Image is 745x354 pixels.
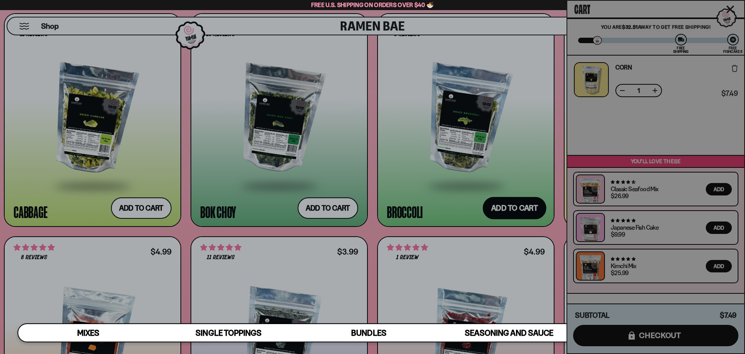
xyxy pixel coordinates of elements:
a: Bundles [299,324,439,342]
span: Free U.S. Shipping on Orders over $40 🍜 [311,1,434,9]
span: Seasoning and Sauce [465,328,553,338]
span: Single Toppings [196,328,261,338]
a: Single Toppings [158,324,298,342]
a: Mixes [18,324,158,342]
span: Mixes [77,328,99,338]
span: Bundles [351,328,386,338]
a: Seasoning and Sauce [439,324,579,342]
